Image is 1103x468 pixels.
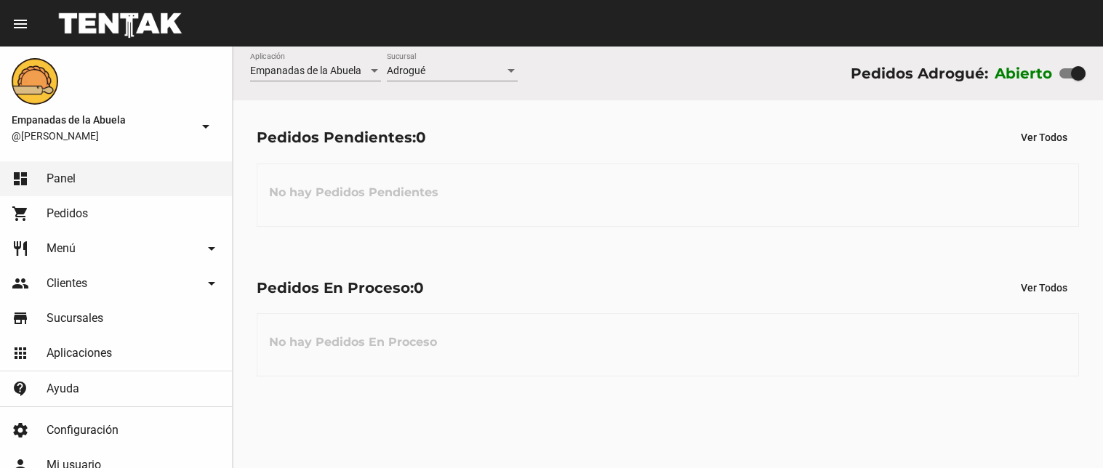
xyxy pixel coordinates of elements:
[257,320,449,364] h3: No hay Pedidos En Proceso
[1009,124,1079,150] button: Ver Todos
[12,275,29,292] mat-icon: people
[12,310,29,327] mat-icon: store
[47,382,79,396] span: Ayuda
[197,118,214,135] mat-icon: arrow_drop_down
[12,344,29,362] mat-icon: apps
[257,171,450,214] h3: No hay Pedidos Pendientes
[203,275,220,292] mat-icon: arrow_drop_down
[12,129,191,143] span: @[PERSON_NAME]
[12,380,29,398] mat-icon: contact_support
[47,172,76,186] span: Panel
[250,65,361,76] span: Empanadas de la Abuela
[414,279,424,296] span: 0
[257,126,426,149] div: Pedidos Pendientes:
[47,423,119,437] span: Configuración
[12,170,29,187] mat-icon: dashboard
[47,206,88,221] span: Pedidos
[47,241,76,256] span: Menú
[387,65,425,76] span: Adrogué
[851,62,988,85] div: Pedidos Adrogué:
[12,421,29,439] mat-icon: settings
[1021,132,1067,143] span: Ver Todos
[12,111,191,129] span: Empanadas de la Abuela
[12,15,29,33] mat-icon: menu
[257,276,424,299] div: Pedidos En Proceso:
[47,346,112,360] span: Aplicaciones
[47,311,103,326] span: Sucursales
[12,58,58,105] img: f0136945-ed32-4f7c-91e3-a375bc4bb2c5.png
[1021,282,1067,294] span: Ver Todos
[416,129,426,146] span: 0
[12,240,29,257] mat-icon: restaurant
[995,62,1053,85] label: Abierto
[1009,275,1079,301] button: Ver Todos
[1042,410,1088,453] iframe: chat widget
[12,205,29,222] mat-icon: shopping_cart
[203,240,220,257] mat-icon: arrow_drop_down
[47,276,87,291] span: Clientes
